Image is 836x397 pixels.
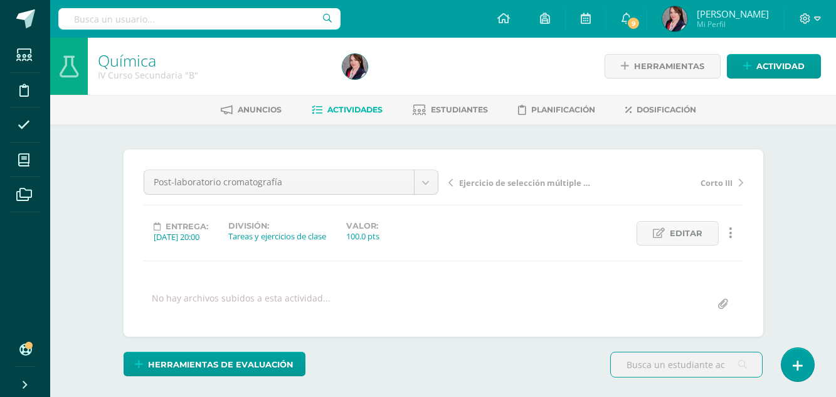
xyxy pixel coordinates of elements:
[98,69,327,81] div: IV Curso Secundaria 'B'
[144,170,438,194] a: Post-laboratorio cromatografía
[98,50,156,71] a: Química
[756,55,805,78] span: Actividad
[697,8,769,20] span: [PERSON_NAME]
[431,105,488,114] span: Estudiantes
[154,231,208,242] div: [DATE] 20:00
[346,221,379,231] label: Valor:
[228,231,326,242] div: Tareas y ejercicios de clase
[448,176,596,188] a: Ejercicio de selección múltiple tabla periódica actual
[148,353,294,376] span: Herramientas de evaluación
[327,105,383,114] span: Actividades
[221,100,282,120] a: Anuncios
[342,54,368,79] img: 256fac8282a297643e415d3697adb7c8.png
[670,222,702,245] span: Editar
[413,100,488,120] a: Estudiantes
[312,100,383,120] a: Actividades
[627,16,640,30] span: 9
[727,54,821,79] a: Actividad
[166,222,208,231] span: Entrega:
[58,8,341,30] input: Busca un usuario...
[605,54,721,79] a: Herramientas
[124,352,305,376] a: Herramientas de evaluación
[611,352,762,377] input: Busca un estudiante aquí...
[596,176,743,188] a: Corto III
[634,55,704,78] span: Herramientas
[697,19,769,30] span: Mi Perfil
[228,221,326,231] label: División:
[346,231,379,242] div: 100.0 pts
[518,100,595,120] a: Planificación
[459,177,592,188] span: Ejercicio de selección múltiple tabla periódica actual
[238,105,282,114] span: Anuncios
[662,6,687,31] img: 256fac8282a297643e415d3697adb7c8.png
[637,105,696,114] span: Dosificación
[98,52,327,69] h1: Química
[154,170,405,194] span: Post-laboratorio cromatografía
[152,292,331,317] div: No hay archivos subidos a esta actividad...
[625,100,696,120] a: Dosificación
[701,177,733,188] span: Corto III
[531,105,595,114] span: Planificación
